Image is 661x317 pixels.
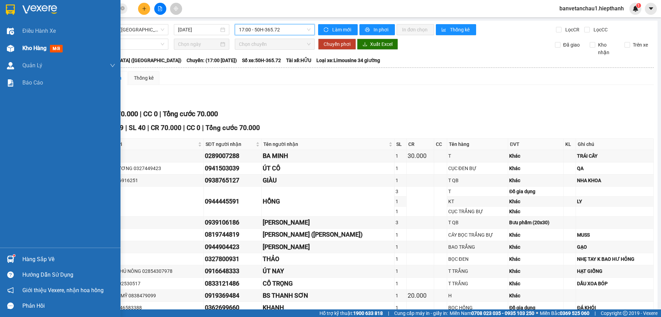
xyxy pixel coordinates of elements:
div: BAO TRẮNG [448,243,507,251]
td: KHANH [262,302,394,314]
div: 0819744819 [205,230,261,239]
span: Đã giao [560,41,583,49]
span: Tổng cước 70.000 [163,110,218,118]
sup: 1 [636,3,641,8]
div: 30.000 [408,151,433,161]
div: T QB [448,177,507,184]
td: 0944904423 [204,241,262,253]
div: x [99,231,202,239]
div: ĐÁ KHÓI [577,304,652,311]
div: Khác [509,198,562,205]
button: caret-down [645,3,657,15]
th: CR [407,139,434,150]
span: Chọn chuyến [239,39,311,49]
div: QA [577,165,652,172]
span: Đơn 29 [102,124,124,132]
span: Tài xế: HỮU [286,57,311,64]
button: syncLàm mới [318,24,358,35]
th: ĐVT [508,139,564,150]
div: DẦU XOA BÓP [577,280,652,287]
span: Miền Nam [450,309,534,317]
div: T QB [448,219,507,226]
div: X [99,219,202,226]
span: | [140,110,141,118]
div: HIẾU [99,255,202,263]
span: banvetanchau1.hiepthanh [554,4,629,13]
td: CÔ TRỌNG [262,278,394,290]
td: 0939106186 [204,217,262,229]
button: downloadXuất Excel [357,39,398,50]
td: BS THANH SƠN [262,290,394,302]
span: aim [174,6,178,11]
td: 0916648333 [204,265,262,277]
div: 0919369484 [205,291,261,300]
span: caret-down [648,6,654,12]
div: Khác [509,152,562,160]
div: Phản hồi [22,301,115,311]
span: CR 70.000 [106,110,138,118]
div: 1 [396,152,405,160]
span: Giới thiệu Vexere, nhận hoa hồng [22,286,104,295]
span: Quản Lý [22,61,42,70]
span: CC 0 [187,124,200,132]
span: message [7,303,14,309]
span: Kho nhận [595,41,619,56]
div: ÚT CÔ [263,164,393,173]
div: 1 [396,177,405,184]
div: 0944904423 [205,242,261,252]
span: CR 70.000 [151,124,181,132]
span: file-add [158,6,162,11]
span: | [125,124,127,132]
button: file-add [154,3,166,15]
strong: 0369 525 060 [560,310,589,316]
div: NHÃ PHƯƠNG 0327449423 [99,165,202,172]
span: copyright [623,311,628,316]
div: 0833121486 [205,279,261,288]
td: 0289007288 [204,150,262,162]
div: 1 [396,267,405,275]
img: warehouse-icon [7,28,14,35]
td: BA MINH [262,150,394,162]
span: notification [7,287,14,294]
div: [PERSON_NAME] [263,242,393,252]
div: BA MINH [263,151,393,161]
div: Hàng sắp về [22,254,115,265]
div: CỤC ĐEN BỰ [448,165,507,172]
div: GIÀU [263,176,393,185]
span: close-circle [120,6,125,12]
span: mới [50,45,63,52]
div: BS THANH SƠN [263,291,393,300]
div: 1 [396,255,405,263]
div: GẠO [577,243,652,251]
div: T [448,152,507,160]
div: 3 [396,188,405,195]
span: In phơi [374,26,389,33]
strong: 1900 633 818 [353,310,383,316]
span: | [159,110,161,118]
div: BỌC ĐEN [448,255,507,263]
div: 0941503039 [205,164,261,173]
div: Khác [509,267,562,275]
span: Miền Bắc [540,309,589,317]
span: Chuyến: (17:00 [DATE]) [187,57,237,64]
span: Điều hành xe [22,27,56,35]
span: | [595,309,596,317]
td: 0944445591 [204,187,262,217]
div: 0362699660 [205,303,261,313]
div: 1 [396,231,405,239]
button: In đơn chọn [397,24,434,35]
div: 0289007288 [205,151,261,161]
div: LB SONG MỸ 0838479099 [99,292,202,299]
div: CỤC TRẮNG BỰ [448,208,507,215]
td: HÂN LÊ (TRẦN TRUNG) [262,229,394,241]
span: Xuất Excel [370,40,392,48]
span: | [147,124,149,132]
td: 0938765127 [204,175,262,187]
span: close-circle [120,6,125,10]
img: icon-new-feature [632,6,639,12]
div: [PERSON_NAME] [263,218,393,227]
span: Báo cáo [22,78,43,87]
button: bar-chartThống kê [436,24,476,35]
div: Đồ gia dụng [509,188,562,195]
div: T [448,188,507,195]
